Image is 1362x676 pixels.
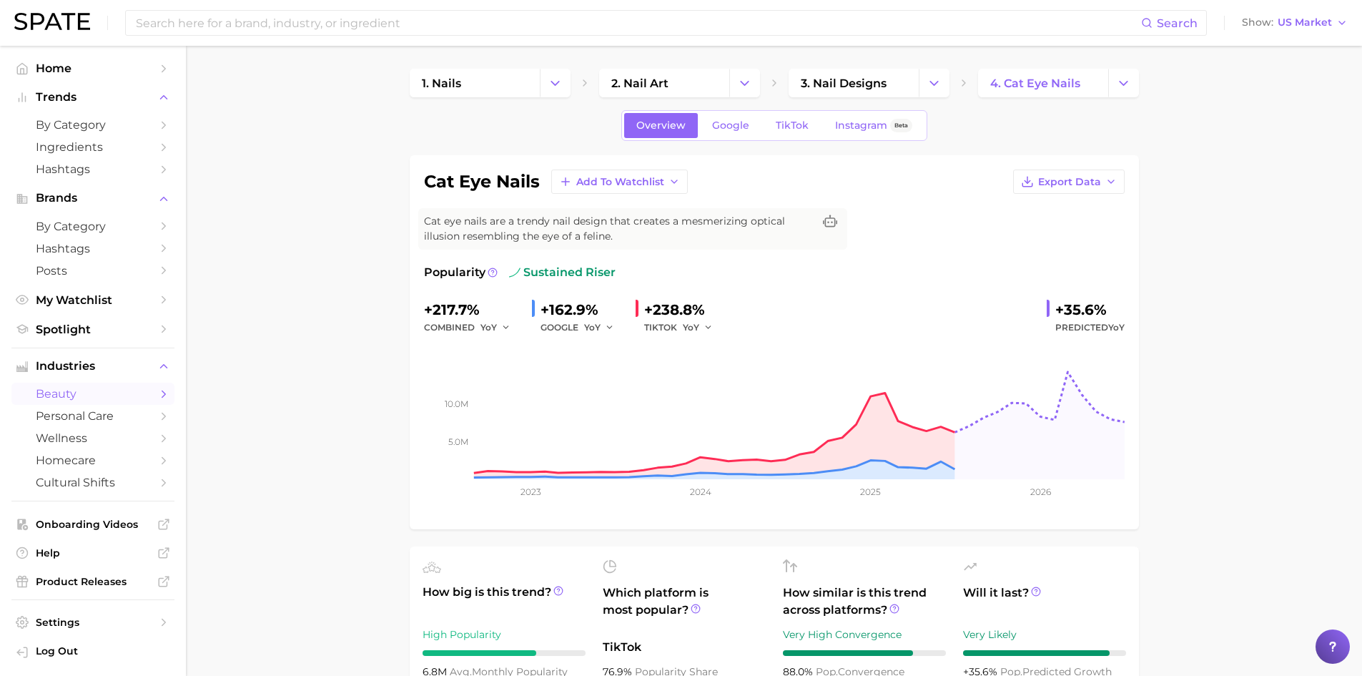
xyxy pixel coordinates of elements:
span: 3. nail designs [801,77,887,90]
span: by Category [36,220,150,233]
div: 8 / 10 [783,650,946,656]
a: Google [700,113,761,138]
span: YoY [683,321,699,333]
a: Onboarding Videos [11,514,174,535]
a: TikTok [764,113,821,138]
input: Search here for a brand, industry, or ingredient [134,11,1141,35]
span: Show [1242,19,1273,26]
button: YoY [584,319,615,336]
span: Ingredients [36,140,150,154]
span: cultural shifts [36,476,150,489]
a: Home [11,57,174,79]
span: Help [36,547,150,559]
tspan: 2024 [689,486,711,497]
a: cultural shifts [11,471,174,494]
span: Cat eye nails are a trendy nail design that creates a mesmerizing optical illusion resembling the... [424,214,813,244]
div: TIKTOK [644,319,723,336]
a: 1. nails [410,69,540,97]
span: Popularity [424,264,485,281]
a: Hashtags [11,237,174,260]
span: sustained riser [509,264,616,281]
span: How big is this trend? [423,584,586,619]
span: Instagram [835,119,887,132]
span: How similar is this trend across platforms? [783,584,946,619]
span: YoY [584,321,601,333]
span: Settings [36,616,150,629]
a: Overview [624,113,698,138]
tspan: 2025 [860,486,881,497]
a: homecare [11,449,174,471]
a: by Category [11,114,174,136]
img: sustained riser [509,267,520,278]
span: Trends [36,91,150,104]
a: My Watchlist [11,289,174,311]
div: +238.8% [644,298,723,321]
button: Export Data [1013,170,1125,194]
span: Will it last? [963,584,1126,619]
span: Overview [636,119,686,132]
a: 3. nail designs [789,69,919,97]
a: Settings [11,612,174,633]
a: Hashtags [11,158,174,180]
button: YoY [683,319,714,336]
span: Hashtags [36,242,150,255]
button: Add to Watchlist [551,170,688,194]
span: Onboarding Videos [36,518,150,531]
div: +162.9% [541,298,624,321]
a: personal care [11,405,174,427]
span: beauty [36,387,150,401]
span: Predicted [1055,319,1125,336]
button: Trends [11,87,174,108]
span: wellness [36,431,150,445]
span: Posts [36,264,150,278]
a: Log out. Currently logged in with e-mail m-usarzewicz@aiibeauty.com. [11,640,174,665]
div: +35.6% [1055,298,1125,321]
span: Export Data [1038,176,1101,188]
span: Industries [36,360,150,373]
tspan: 2026 [1030,486,1050,497]
button: Change Category [919,69,949,97]
span: My Watchlist [36,293,150,307]
span: homecare [36,454,150,467]
div: 9 / 10 [963,650,1126,656]
a: 4. cat eye nails [978,69,1108,97]
h1: cat eye nails [424,173,540,190]
a: by Category [11,215,174,237]
a: Help [11,542,174,564]
div: GOOGLE [541,319,624,336]
span: Log Out [36,645,163,657]
span: personal care [36,409,150,423]
span: Google [712,119,749,132]
div: 7 / 10 [423,650,586,656]
a: beauty [11,383,174,405]
div: Very Likely [963,626,1126,643]
button: Brands [11,187,174,209]
span: YoY [1108,322,1125,333]
span: by Category [36,118,150,132]
span: Spotlight [36,323,150,336]
div: High Popularity [423,626,586,643]
a: Posts [11,260,174,282]
span: Home [36,62,150,75]
span: 2. nail art [611,77,668,90]
span: Add to Watchlist [576,176,664,188]
span: Product Releases [36,575,150,588]
div: Very High Convergence [783,626,946,643]
button: Industries [11,356,174,377]
span: Which platform is most popular? [603,584,766,632]
span: TikTok [776,119,809,132]
a: wellness [11,427,174,449]
img: SPATE [14,13,90,30]
a: InstagramBeta [823,113,924,138]
span: 4. cat eye nails [990,77,1080,90]
tspan: 2023 [520,486,541,497]
span: Search [1157,16,1198,30]
button: ShowUS Market [1238,14,1351,32]
span: Brands [36,192,150,205]
button: Change Category [540,69,571,97]
a: Product Releases [11,571,174,592]
button: Change Category [729,69,760,97]
span: TikTok [603,639,766,656]
span: US Market [1278,19,1332,26]
a: Spotlight [11,318,174,341]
